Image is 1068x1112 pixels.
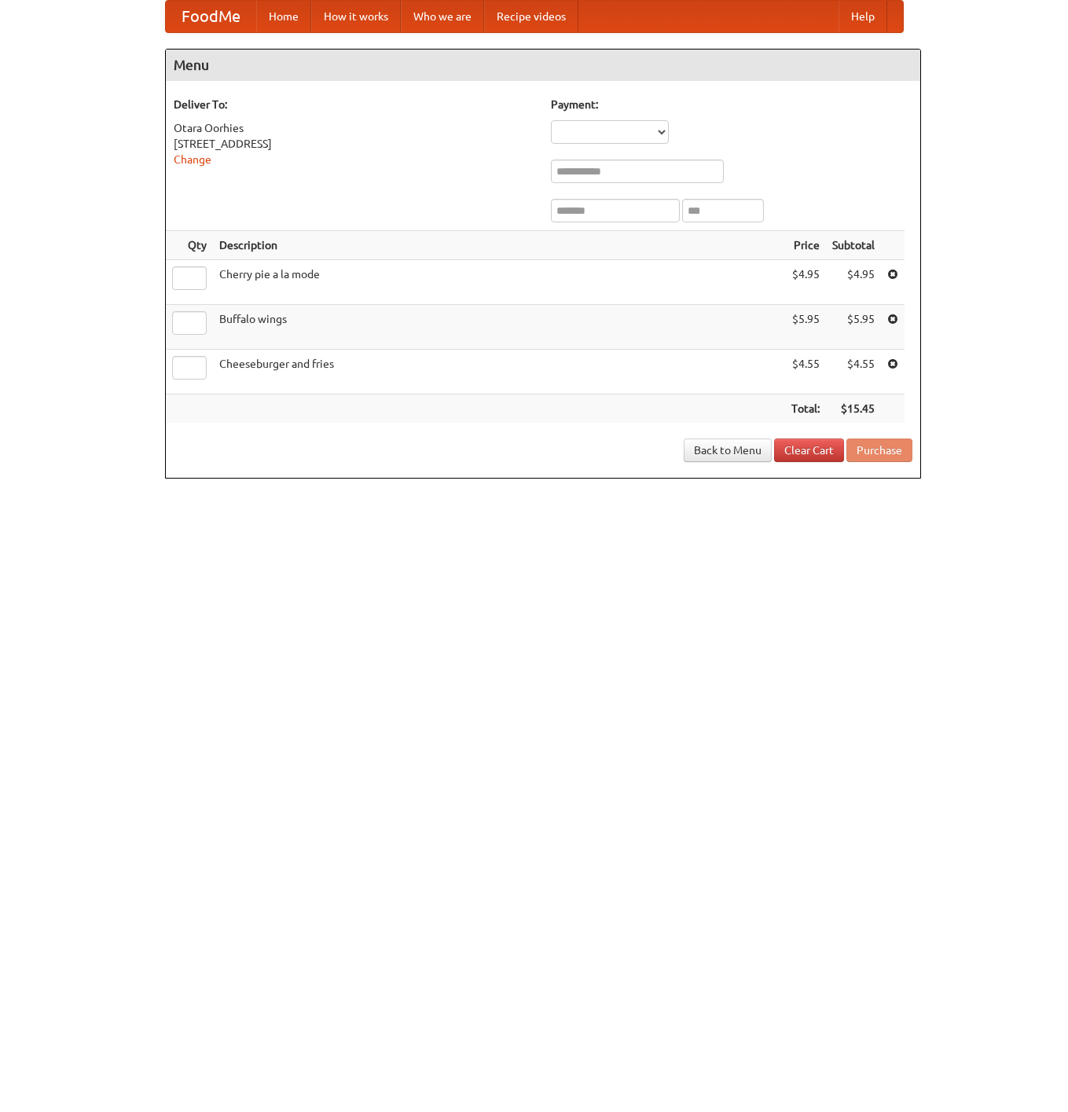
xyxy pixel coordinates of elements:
[826,260,881,305] td: $4.95
[311,1,401,32] a: How it works
[213,231,785,260] th: Description
[826,305,881,350] td: $5.95
[785,350,826,395] td: $4.55
[785,395,826,424] th: Total:
[785,260,826,305] td: $4.95
[166,50,920,81] h4: Menu
[213,350,785,395] td: Cheeseburger and fries
[484,1,578,32] a: Recipe videos
[174,120,535,136] div: Otara Oorhies
[846,439,912,462] button: Purchase
[256,1,311,32] a: Home
[826,395,881,424] th: $15.45
[166,1,256,32] a: FoodMe
[684,439,772,462] a: Back to Menu
[826,350,881,395] td: $4.55
[166,231,213,260] th: Qty
[213,305,785,350] td: Buffalo wings
[174,97,535,112] h5: Deliver To:
[174,136,535,152] div: [STREET_ADDRESS]
[826,231,881,260] th: Subtotal
[213,260,785,305] td: Cherry pie a la mode
[774,439,844,462] a: Clear Cart
[174,153,211,166] a: Change
[785,231,826,260] th: Price
[839,1,887,32] a: Help
[785,305,826,350] td: $5.95
[401,1,484,32] a: Who we are
[551,97,912,112] h5: Payment:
